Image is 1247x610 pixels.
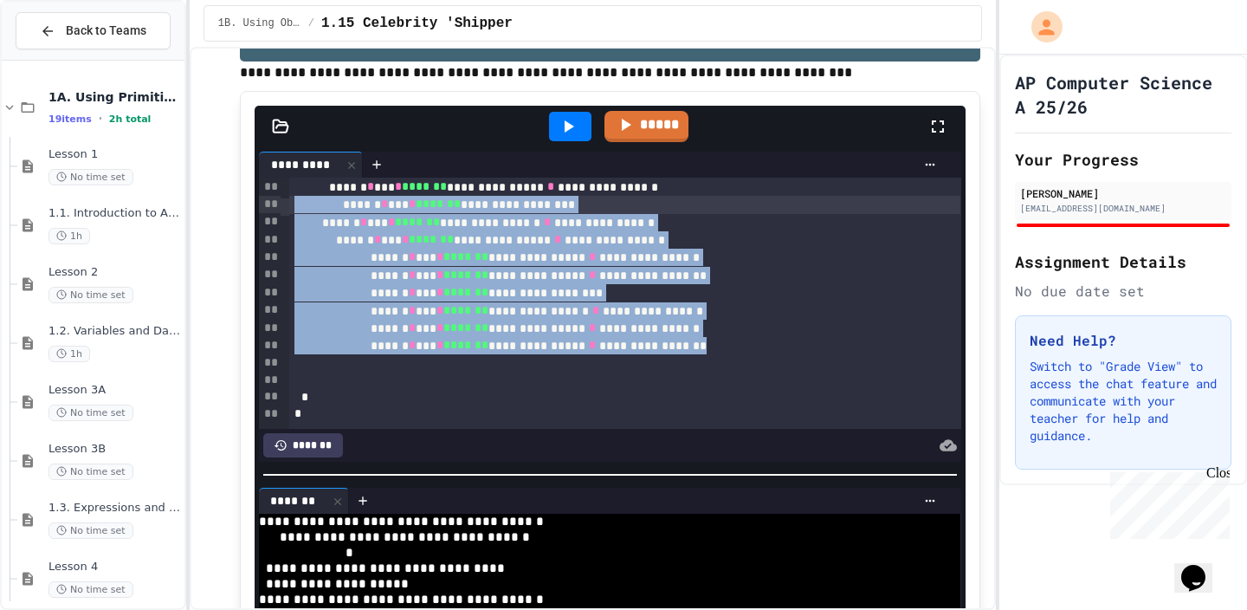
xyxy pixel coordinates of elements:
span: Lesson 3A [48,383,181,398]
span: No time set [48,522,133,539]
span: 1B. Using Objects and Methods [218,16,301,30]
p: Switch to "Grade View" to access the chat feature and communicate with your teacher for help and ... [1030,358,1217,445]
span: 1.2. Variables and Data Types [48,324,181,339]
div: Chat with us now!Close [7,7,120,110]
h2: Assignment Details [1015,250,1231,274]
iframe: chat widget [1103,465,1230,539]
span: 1h [48,228,90,244]
h2: Your Progress [1015,147,1231,172]
h1: AP Computer Science A 25/26 [1015,70,1231,119]
iframe: chat widget [1174,541,1230,593]
span: No time set [48,464,133,480]
span: 1.3. Expressions and Output [New] [48,501,181,516]
span: 2h total [109,114,152,125]
span: Lesson 4 [48,560,181,574]
span: No time set [48,169,133,185]
h3: Need Help? [1030,330,1217,351]
span: 1.1. Introduction to Algorithms, Programming, and Compilers [48,206,181,221]
span: Lesson 3B [48,442,181,457]
span: Lesson 2 [48,265,181,280]
span: No time set [48,581,133,598]
span: 1h [48,346,90,362]
span: Back to Teams [66,22,146,40]
div: No due date set [1015,281,1231,302]
div: [PERSON_NAME] [1020,185,1226,201]
span: 1A. Using Primitives [48,89,181,105]
span: Lesson 1 [48,147,181,162]
div: [EMAIL_ADDRESS][DOMAIN_NAME] [1020,202,1226,215]
div: My Account [1013,7,1067,47]
span: No time set [48,287,133,303]
button: Back to Teams [16,12,171,49]
span: No time set [48,405,133,421]
span: / [308,16,314,30]
span: • [99,112,102,126]
span: 19 items [48,114,92,125]
span: 1.15 Celebrity 'Shipper [321,13,513,34]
